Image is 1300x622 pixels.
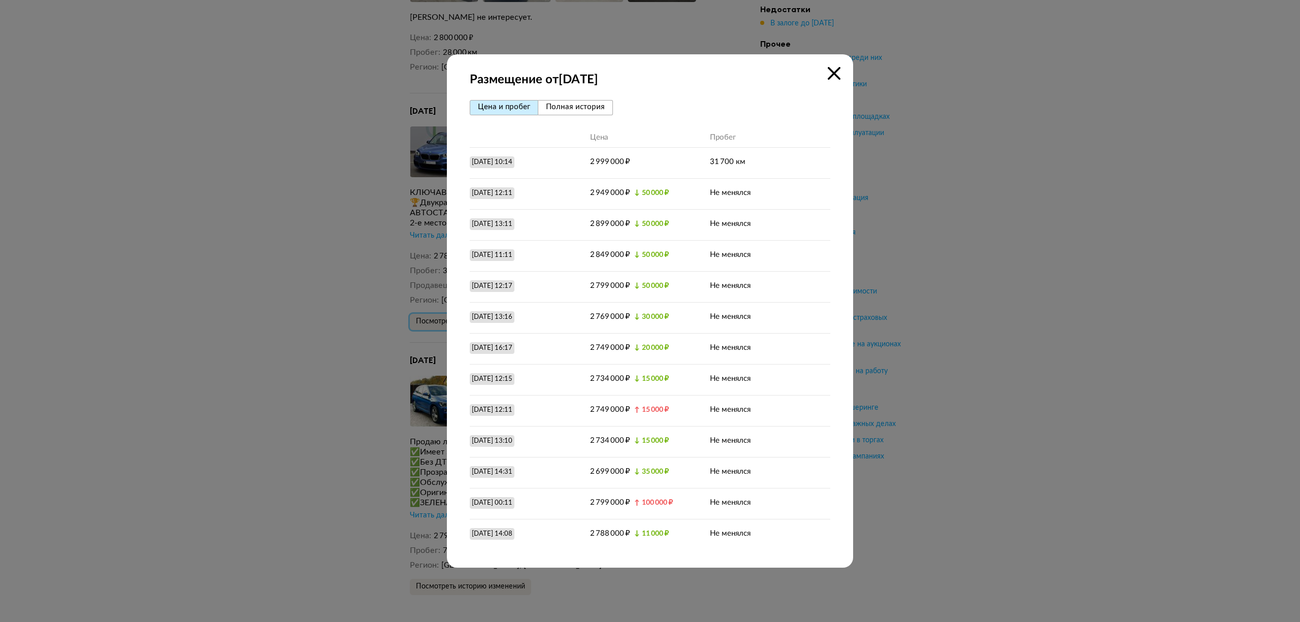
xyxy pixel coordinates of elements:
[590,468,630,475] span: 2 699 000 ₽
[472,344,512,353] div: [DATE] 16:17
[472,468,512,477] div: [DATE] 14:31
[634,189,669,197] div: ↓
[710,312,751,322] div: Не менялся
[710,343,751,353] div: Не менялся
[634,313,669,320] div: ↓
[710,219,751,229] div: Не менялся
[634,251,669,258] div: ↓
[472,437,512,446] div: [DATE] 13:10
[642,406,669,413] span: 15 000 ₽
[710,157,750,167] div: 31 700 км
[642,468,669,475] span: 35 000 ₽
[472,313,512,322] div: [DATE] 13:16
[538,100,613,115] button: Полная история
[642,530,669,537] span: 11 000 ₽
[472,375,512,384] div: [DATE] 12:15
[642,344,669,351] span: 20 000 ₽
[472,189,512,198] div: [DATE] 12:11
[710,529,751,539] div: Не менялся
[470,72,830,87] strong: Размещение от [DATE]
[472,406,512,415] div: [DATE] 12:11
[590,133,608,143] div: Цена
[590,158,630,166] span: 2 999 000 ₽
[590,406,630,413] span: 2 749 000 ₽
[478,103,530,111] span: Цена и пробег
[590,313,630,320] span: 2 769 000 ₽
[710,374,751,384] div: Не менялся
[710,250,751,260] div: Не менялся
[590,189,630,197] span: 2 949 000 ₽
[590,530,630,537] span: 2 788 000 ₽
[590,499,630,506] span: 2 799 000 ₽
[472,251,512,260] div: [DATE] 11:11
[634,437,669,444] div: ↓
[590,282,630,289] span: 2 799 000 ₽
[472,158,512,167] div: [DATE] 10:14
[634,375,669,382] div: ↓
[634,344,669,351] div: ↓
[590,437,630,444] span: 2 734 000 ₽
[642,437,669,444] span: 15 000 ₽
[710,498,751,508] div: Не менялся
[590,220,630,227] span: 2 899 000 ₽
[472,282,512,291] div: [DATE] 12:17
[642,499,673,506] span: 100 000 ₽
[472,530,512,539] div: [DATE] 14:08
[590,344,630,351] span: 2 749 000 ₽
[470,100,538,115] button: Цена и пробег
[710,281,751,291] div: Не менялся
[642,189,669,197] span: 50 000 ₽
[710,188,751,198] div: Не менялся
[642,282,669,289] span: 50 000 ₽
[634,282,669,289] div: ↓
[710,467,751,477] div: Не менялся
[642,251,669,258] span: 50 000 ₽
[590,251,630,258] span: 2 849 000 ₽
[710,405,751,415] div: Не менялся
[634,530,669,537] div: ↓
[710,133,736,143] div: Пробег
[634,499,673,506] div: ↑
[590,375,630,382] span: 2 734 000 ₽
[634,468,669,475] div: ↓
[642,220,669,227] span: 50 000 ₽
[634,406,669,413] div: ↑
[634,220,669,227] div: ↓
[642,313,669,320] span: 30 000 ₽
[472,499,512,508] div: [DATE] 00:11
[546,103,605,111] span: Полная история
[472,220,512,229] div: [DATE] 13:11
[710,436,751,446] div: Не менялся
[642,375,669,382] span: 15 000 ₽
